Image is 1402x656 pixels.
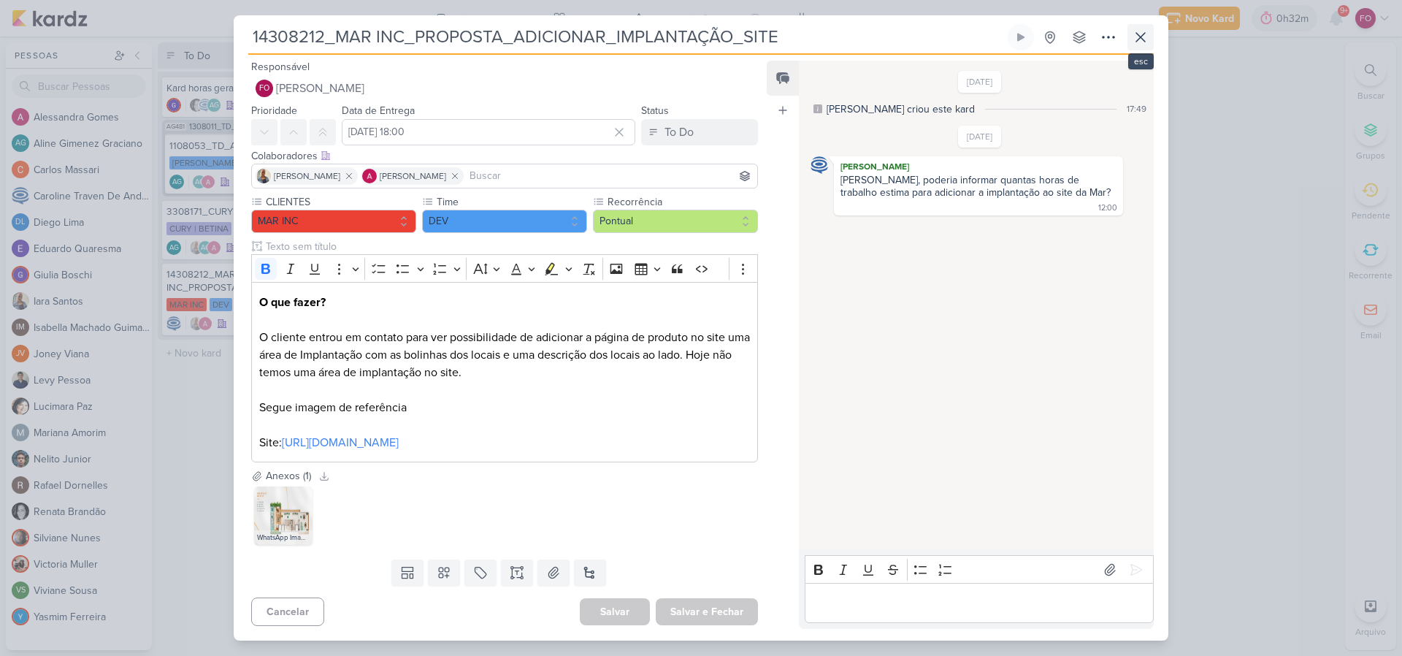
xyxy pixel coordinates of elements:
div: Editor toolbar [251,254,758,283]
label: Data de Entrega [342,104,415,117]
div: WhatsApp Image [DATE] 12.07.12.jpeg [254,530,313,545]
strong: O que fazer? [259,295,326,310]
div: Anexos (1) [266,468,311,484]
input: Select a date [342,119,635,145]
img: Iara Santos [256,169,271,183]
input: Buscar [467,167,754,185]
p: FO [259,85,269,93]
button: DEV [422,210,587,233]
a: [URL][DOMAIN_NAME] [282,435,399,450]
img: Alessandra Gomes [362,169,377,183]
label: Responsável [251,61,310,73]
div: [PERSON_NAME], poderia informar quantas horas de trabalho estima para adicionar a implantação ao ... [840,174,1111,199]
button: To Do [641,119,758,145]
label: Recorrência [606,194,758,210]
button: Pontual [593,210,758,233]
label: Prioridade [251,104,297,117]
button: MAR INC [251,210,416,233]
div: Editor editing area: main [251,282,758,462]
div: [PERSON_NAME] [837,159,1120,174]
div: To Do [664,123,694,141]
div: Colaboradores [251,148,758,164]
div: [PERSON_NAME] criou este kard [827,102,975,117]
img: Caroline Traven De Andrade [811,156,828,174]
span: [PERSON_NAME] [274,169,340,183]
div: Ligar relógio [1015,31,1027,43]
img: tFbYGA8bnzTV5TVNNrYHpYSPUEgNVtRi3lZG82G8.jpg [254,487,313,545]
input: Texto sem título [263,239,758,254]
label: Status [641,104,669,117]
div: Editor toolbar [805,555,1154,584]
label: CLIENTES [264,194,416,210]
input: Kard Sem Título [248,24,1005,50]
div: 17:49 [1127,102,1146,115]
button: Cancelar [251,598,324,626]
div: Fabio Oliveira [256,80,273,97]
div: Editor editing area: main [805,583,1154,623]
div: esc [1128,53,1154,69]
button: FO [PERSON_NAME] [251,75,758,102]
div: 12:00 [1098,202,1117,214]
label: Time [435,194,587,210]
span: [PERSON_NAME] [276,80,364,97]
p: O cliente entrou em contato para ver possibilidade de adicionar a página de produto no site uma á... [259,294,750,451]
span: [PERSON_NAME] [380,169,446,183]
